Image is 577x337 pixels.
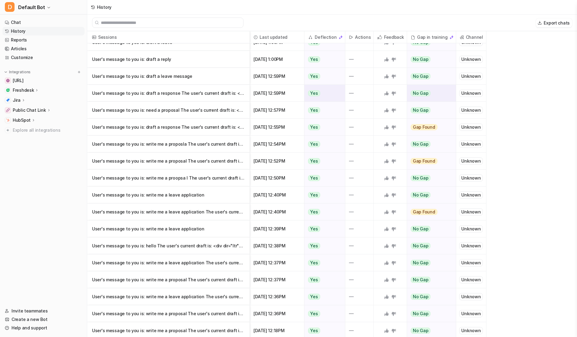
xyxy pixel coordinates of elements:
div: Unknown [459,191,483,199]
button: No Gap [407,51,452,68]
button: Yes [304,305,342,322]
button: No Gap [407,85,452,102]
img: HubSpot [6,118,10,122]
span: Gap Found [411,124,437,130]
a: Explore all integrations [2,126,85,134]
span: [DATE] 12:37PM [252,271,302,288]
button: Gap Found [407,119,452,136]
span: [DATE] 12:40PM [252,187,302,203]
a: History [2,27,85,35]
button: Yes [304,68,342,85]
span: Yes [308,107,320,113]
button: No Gap [407,170,452,187]
span: Last updated [252,31,302,43]
div: Unknown [459,124,483,131]
button: No Gap [407,288,452,305]
button: Yes [304,170,342,187]
button: Yes [304,237,342,254]
p: User's message to you is: write me a leave application The user's current draft [92,288,245,305]
p: Freshdesk [13,87,34,93]
h2: Actions [355,31,371,43]
span: No Gap [411,107,431,113]
button: Yes [304,187,342,203]
button: Yes [304,102,342,119]
span: No Gap [411,56,431,62]
span: [DATE] 12:40PM [252,203,302,220]
span: [DATE] 12:59PM [252,85,302,102]
a: Articles [2,45,85,53]
p: User's message to you is: draft a response The user's current draft is: <div d [92,119,245,136]
span: [DATE] 12:39PM [252,220,302,237]
a: www.eesel.ai[URL] [2,76,85,85]
span: Default Bot [18,3,45,12]
span: Yes [308,294,320,300]
span: [DATE] 12:50PM [252,170,302,187]
button: Yes [304,136,342,153]
button: Yes [304,288,342,305]
span: Yes [308,192,320,198]
button: No Gap [407,271,452,288]
span: Yes [308,141,320,147]
span: Yes [308,73,320,79]
p: User's message to you is: draft a reply [92,51,245,68]
span: Channel [459,31,484,43]
p: Public Chat Link [13,107,46,113]
div: Unknown [459,242,483,249]
span: Yes [308,175,320,181]
button: No Gap [407,68,452,85]
span: Yes [308,277,320,283]
h2: Feedback [384,31,404,43]
a: Create a new Bot [2,315,85,324]
span: No Gap [411,243,431,249]
button: Gap Found [407,153,452,170]
img: www.eesel.ai [6,79,10,82]
img: menu_add.svg [77,70,81,74]
span: [DATE] 12:59PM [252,68,302,85]
div: Unknown [459,225,483,233]
span: [DATE] 12:36PM [252,305,302,322]
span: [DATE] 12:57PM [252,102,302,119]
p: User's message to you is: hello The user's current draft is: <div dir="ltr"><di [92,237,245,254]
div: Unknown [459,174,483,182]
button: No Gap [407,136,452,153]
span: [DATE] 12:37PM [252,254,302,271]
img: Freshdesk [6,88,10,92]
p: Integrations [9,70,31,74]
button: Yes [304,220,342,237]
span: No Gap [411,311,431,317]
span: Gap Found [411,209,437,215]
span: Yes [308,260,320,266]
a: Invite teammates [2,307,85,315]
span: Yes [308,158,320,164]
span: No Gap [411,192,431,198]
p: User's message to you is: need a proposal The user's current draft is: <div dir [92,102,245,119]
span: No Gap [411,226,431,232]
span: [DATE] 12:55PM [252,119,302,136]
button: Gap Found [407,203,452,220]
a: Reports [2,36,85,44]
p: HubSpot [13,117,31,123]
span: Yes [308,226,320,232]
span: No Gap [411,260,431,266]
div: Unknown [459,73,483,80]
button: Yes [304,119,342,136]
div: Gap in training [410,31,453,43]
button: Yes [304,203,342,220]
p: User's message to you is: write me a leave application [92,220,245,237]
p: User's message to you is: write me a leave application The user's current draft [92,203,245,220]
span: [DATE] 12:38PM [252,237,302,254]
div: Unknown [459,310,483,317]
span: No Gap [411,328,431,334]
img: Jira [6,98,10,102]
div: Unknown [459,276,483,283]
button: No Gap [407,187,452,203]
button: Yes [304,271,342,288]
p: User's message to you is: write me a leave application The user's current draft [92,254,245,271]
button: Yes [304,85,342,102]
p: User's message to you is: write me a proopsa l The user's current draft is: <di [92,170,245,187]
div: Unknown [459,107,483,114]
span: [URL] [13,78,24,84]
span: D [5,2,15,12]
h2: Deflection [315,31,337,43]
span: Yes [308,328,320,334]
